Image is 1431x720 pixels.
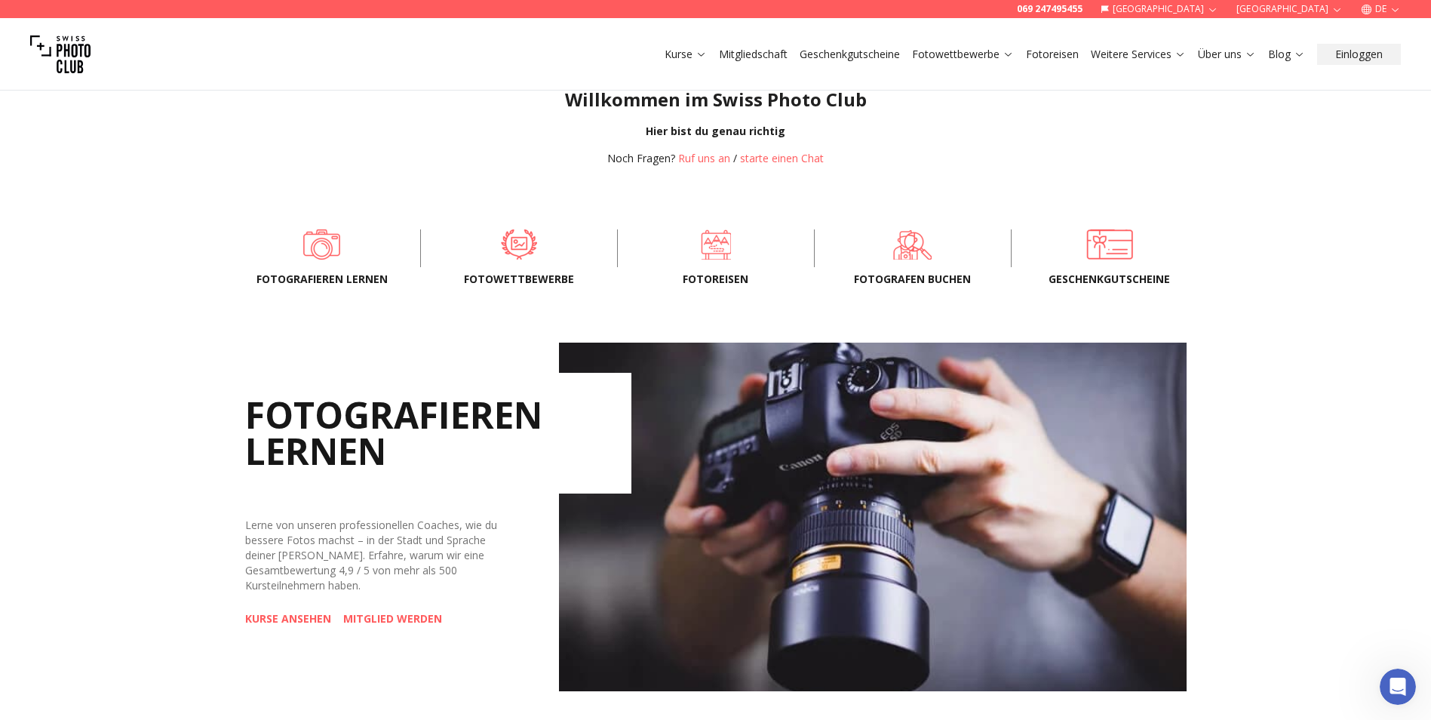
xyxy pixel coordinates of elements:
a: Fotoreisen [642,229,790,260]
span: • Gerade eben [64,186,144,196]
button: Über uns [1192,44,1262,65]
img: Profile image for Osan [43,8,67,32]
button: Home [236,6,265,35]
a: Fotowettbewerbe [912,47,1014,62]
a: Fotowettbewerbe [445,229,593,260]
img: Learn Photography [559,343,1187,691]
button: Fotoreisen [1020,44,1085,65]
a: Über uns [1198,47,1256,62]
span: Noch Fragen? [607,151,675,165]
button: Mitgliedschaft [713,44,794,65]
iframe: Intercom live chat [1380,669,1416,705]
h1: Willkommen im Swiss Photo Club [12,88,1419,112]
button: Kurse [659,44,713,65]
p: Vor 12 Std aktiv [73,19,152,34]
a: Mitgliedschaft [719,47,788,62]
div: Osan • Gerade eben [24,168,118,177]
button: Geschenkgutscheine [794,44,906,65]
h2: FOTOGRAFIEREN LERNEN [245,373,631,494]
button: Übermitteln [241,245,272,275]
button: Einloggen [1317,44,1401,65]
h1: Osan [73,8,103,19]
span: Fotografieren lernen [248,272,396,287]
button: starte einen Chat [740,151,824,166]
a: Ruf uns an [678,151,730,165]
input: Enter your email [64,245,241,275]
span: Lerne von unseren professionellen Coaches, wie du bessere Fotos machst – in der Stadt und Sprache... [245,518,497,592]
button: Blog [1262,44,1311,65]
div: / [607,151,824,166]
a: Geschenkgutscheine [1036,229,1184,260]
a: Fotoreisen [1026,47,1079,62]
a: Blog [1268,47,1305,62]
span: Fotoreisen [642,272,790,287]
div: Hi 😀 Schön, dass du uns besuchst. Stell' uns gerne jederzeit Fragen oder hinterlasse ein Feedback. [24,112,235,156]
button: Weitere Services [1085,44,1192,65]
div: Hier bist du genau richtig [12,124,1419,139]
a: 069 247495455 [1017,3,1082,15]
span: Osan [36,186,64,196]
button: Fotowettbewerbe [906,44,1020,65]
img: Swiss photo club [30,24,91,85]
span: FOTOGRAFEN BUCHEN [839,272,987,287]
a: MITGLIED WERDEN [343,611,442,626]
a: Geschenkgutscheine [800,47,900,62]
button: go back [10,6,38,35]
a: Kurse [665,47,707,62]
a: Weitere Services [1091,47,1186,62]
div: Hi 😀 Schön, dass du uns besuchst. Stell' uns gerne jederzeit Fragen oder hinterlasse ein Feedback... [12,103,247,165]
div: Email [64,226,272,242]
a: FOTOGRAFEN BUCHEN [839,229,987,260]
span: Fotowettbewerbe [445,272,593,287]
a: KURSE ANSEHEN [245,611,331,626]
span: Geschenkgutscheine [1036,272,1184,287]
img: Profile image for Osan [12,183,30,201]
div: Osan sagt… [12,103,290,318]
a: Fotografieren lernen [248,229,396,260]
div: Schließen [265,6,292,33]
